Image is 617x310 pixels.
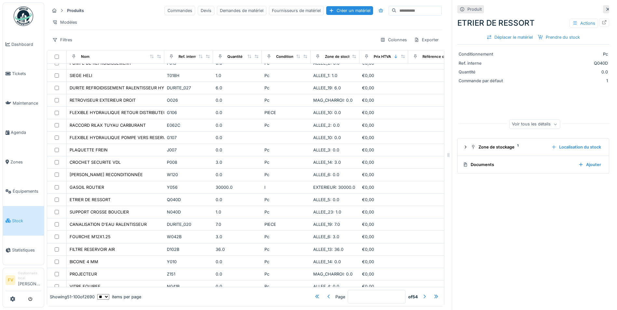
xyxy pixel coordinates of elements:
[70,209,129,215] div: SUPPORT CROSSE BOUCLIER
[264,122,308,128] div: Pc
[13,100,41,106] span: Maintenance
[362,72,406,79] div: €0,00
[64,7,87,14] strong: Produits
[167,234,210,240] div: W042B
[70,271,97,277] div: PROJECTEUR
[362,184,406,190] div: €0,00
[70,234,111,240] div: FOURCHE M12X1.25
[408,293,418,300] strong: of 54
[362,135,406,141] div: €0,00
[457,17,609,29] div: ETRIER DE RESSORT
[3,30,44,59] a: Dashboard
[216,209,259,215] div: 1.0
[50,293,95,300] div: Showing 51 - 100 of 2690
[3,236,44,265] a: Statistiques
[362,221,406,227] div: €0,00
[313,148,339,152] span: ALLEE_3: 0.0
[264,221,308,227] div: PIECE
[313,135,341,140] span: ALLEE_10: 0.0
[264,197,308,203] div: Pc
[167,110,210,116] div: G106
[362,110,406,116] div: €0,00
[362,122,406,128] div: €0,00
[463,161,573,168] div: Documents
[510,78,608,84] div: 1
[535,33,583,42] div: Prendre du stock
[313,185,355,190] span: EXTERIEUR: 30000.0
[216,259,259,265] div: 0.0
[362,147,406,153] div: €0,00
[374,54,391,59] div: Prix HTVA
[167,246,210,252] div: D102B
[3,147,44,177] a: Zones
[325,54,357,59] div: Zone de stockage
[362,283,406,290] div: €0,00
[467,6,482,12] div: Produit
[510,69,608,75] div: 0.0
[216,110,259,116] div: 0.0
[362,271,406,277] div: €0,00
[362,159,406,165] div: €0,00
[264,159,308,165] div: Pc
[167,197,210,203] div: Q040D
[264,172,308,178] div: Pc
[362,234,406,240] div: €0,00
[326,6,373,15] div: Créer un matériel
[14,6,33,26] img: Badge_color-CXgf-gQk.svg
[313,247,343,252] span: ALLEE_13: 36.0
[459,69,507,75] div: Quantité
[313,61,340,66] span: ALLEE_2: 0.0
[70,159,121,165] div: CROCHET SECURITE VDL
[3,206,44,236] a: Stock
[216,147,259,153] div: 0.0
[459,78,507,84] div: Commande par défaut
[70,72,92,79] div: SIEGE HELI
[313,272,353,277] span: MAG_CHARROI: 0.0
[70,135,172,141] div: FLEXIBLE HYDRAULIQUE POMPE VERS RESERVOIR
[362,97,406,103] div: €0,00
[264,147,308,153] div: Pc
[217,6,266,15] div: Demandes de matériel
[12,218,41,224] span: Stock
[70,172,143,178] div: [PERSON_NAME] RECONDITIONNÉE
[313,222,340,227] span: ALLEE_19: 7.0
[264,85,308,91] div: Pc
[167,72,210,79] div: T018H
[6,275,15,285] li: FV
[264,72,308,79] div: Pc
[216,72,259,79] div: 1.0
[198,6,214,15] div: Devis
[570,19,598,28] div: Actions
[264,184,308,190] div: l
[549,143,604,151] div: Localisation du stock
[264,271,308,277] div: Pc
[49,35,75,45] div: Filtres
[167,221,210,227] div: DURITE_020
[179,54,199,59] div: Ref. interne
[313,197,339,202] span: ALLEE_5: 0.0
[216,85,259,91] div: 6.0
[70,259,98,265] div: BICONE 4 MM
[3,177,44,206] a: Équipements
[70,122,146,128] div: RACCORD RILAX TUYAU CARBURANT
[362,85,406,91] div: €0,00
[167,271,210,277] div: Z151
[313,123,340,128] span: ALLEE_2: 0.0
[70,184,104,190] div: GASOIL ROUTIER
[509,120,560,129] div: Voir tous les détails
[313,210,341,214] span: ALLEE_23: 1.0
[216,184,259,190] div: 30000.0
[313,73,337,78] span: ALLEE_1: 1.0
[49,18,80,27] div: Modèles
[11,129,41,136] span: Agenda
[411,35,442,45] div: Exporter
[167,159,210,165] div: P008
[97,293,141,300] div: items per page
[167,147,210,153] div: J007
[216,271,259,277] div: 0.0
[167,184,210,190] div: Y056
[510,60,608,66] div: Q040D
[313,172,339,177] span: ALLEE_6: 0.0
[216,234,259,240] div: 3.0
[70,283,101,290] div: VITRE EQUIPEE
